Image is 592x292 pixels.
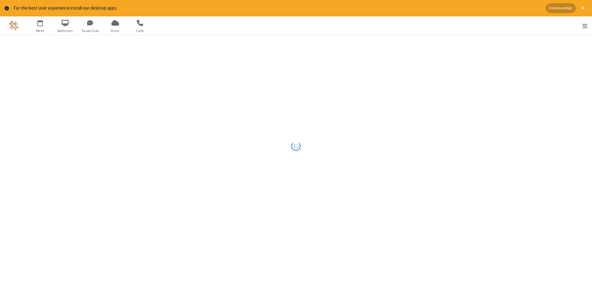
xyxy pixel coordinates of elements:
[14,5,541,12] div: For the best user experience install our desktop apps.
[2,16,25,35] button: Logo
[578,3,587,13] button: Close alert
[29,28,52,34] span: Meet
[104,28,127,34] span: Drive
[129,28,152,34] span: Calls
[54,28,77,34] span: Webinars
[79,28,102,34] span: Team Chat
[546,3,576,13] button: Download App
[574,16,592,35] div: Open menu
[9,21,18,30] img: QA Selenium DO NOT DELETE OR CHANGE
